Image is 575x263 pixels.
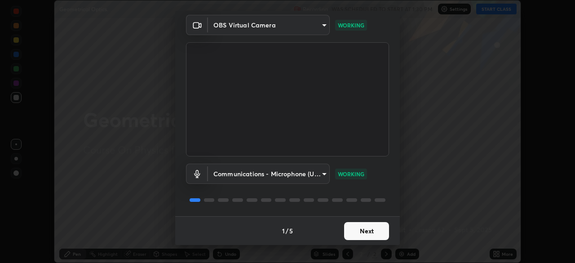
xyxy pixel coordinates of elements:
h4: 1 [282,226,285,236]
div: OBS Virtual Camera [208,15,330,35]
h4: 5 [289,226,293,236]
p: WORKING [338,21,364,29]
div: OBS Virtual Camera [208,164,330,184]
p: WORKING [338,170,364,178]
button: Next [344,222,389,240]
h4: / [286,226,288,236]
